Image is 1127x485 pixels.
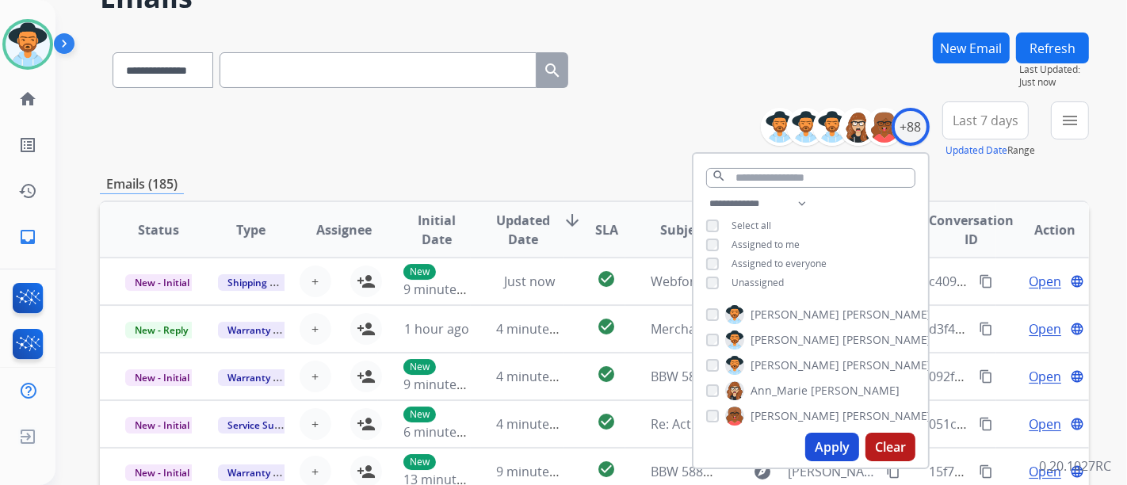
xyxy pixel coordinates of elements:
[946,144,1007,157] button: Updated Date
[842,332,931,348] span: [PERSON_NAME]
[651,368,858,385] span: BBW 588136 - CONTRACT REQUEST
[100,174,184,194] p: Emails (185)
[597,365,616,384] mat-icon: check_circle
[300,361,331,392] button: +
[732,238,800,251] span: Assigned to me
[865,433,915,461] button: Clear
[842,408,931,424] span: [PERSON_NAME]
[312,414,319,433] span: +
[312,462,319,481] span: +
[892,108,930,146] div: +88
[597,460,616,479] mat-icon: check_circle
[403,264,436,280] p: New
[751,357,839,373] span: [PERSON_NAME]
[404,320,469,338] span: 1 hour ago
[403,407,436,422] p: New
[125,322,197,338] span: New - Reply
[651,273,1010,290] span: Webform from [EMAIL_ADDRESS][DOMAIN_NAME] on [DATE]
[929,211,1014,249] span: Conversation ID
[651,463,858,480] span: BBW 588054 - CONTRACT REQUEST
[403,376,488,393] span: 9 minutes ago
[1060,111,1079,130] mat-icon: menu
[125,369,199,386] span: New - Initial
[597,317,616,336] mat-icon: check_circle
[946,143,1035,157] span: Range
[595,220,618,239] span: SLA
[979,322,993,336] mat-icon: content_copy
[732,276,784,289] span: Unassigned
[979,464,993,479] mat-icon: content_copy
[1029,319,1061,338] span: Open
[125,464,199,481] span: New - Initial
[933,32,1010,63] button: New Email
[18,181,37,200] mat-icon: history
[979,417,993,431] mat-icon: content_copy
[312,367,319,386] span: +
[237,220,266,239] span: Type
[312,272,319,291] span: +
[316,220,372,239] span: Assignee
[218,274,327,291] span: Shipping Protection
[218,322,300,338] span: Warranty Ops
[1070,417,1084,431] mat-icon: language
[138,220,179,239] span: Status
[842,307,931,323] span: [PERSON_NAME]
[979,274,993,288] mat-icon: content_copy
[1029,414,1061,433] span: Open
[732,257,827,270] span: Assigned to everyone
[218,369,300,386] span: Warranty Ops
[1070,369,1084,384] mat-icon: language
[357,319,376,338] mat-icon: person_add
[1016,32,1089,63] button: Refresh
[403,281,488,298] span: 9 minutes ago
[357,272,376,291] mat-icon: person_add
[751,307,839,323] span: [PERSON_NAME]
[496,211,550,249] span: Updated Date
[563,211,582,230] mat-icon: arrow_downward
[1070,322,1084,336] mat-icon: language
[597,412,616,431] mat-icon: check_circle
[942,101,1029,139] button: Last 7 days
[753,462,772,481] mat-icon: explore
[660,220,707,239] span: Subject
[18,227,37,246] mat-icon: inbox
[403,423,488,441] span: 6 minutes ago
[651,320,965,338] span: Merchant Escalation Notification for Request 659289
[357,414,376,433] mat-icon: person_add
[712,169,726,183] mat-icon: search
[979,369,993,384] mat-icon: content_copy
[18,136,37,155] mat-icon: list_alt
[1019,76,1089,89] span: Just now
[496,368,581,385] span: 4 minutes ago
[597,269,616,288] mat-icon: check_circle
[300,265,331,297] button: +
[18,90,37,109] mat-icon: home
[842,357,931,373] span: [PERSON_NAME]
[300,408,331,440] button: +
[811,383,900,399] span: [PERSON_NAME]
[1070,274,1084,288] mat-icon: language
[953,117,1018,124] span: Last 7 days
[357,367,376,386] mat-icon: person_add
[805,433,859,461] button: Apply
[125,417,199,433] span: New - Initial
[996,202,1089,258] th: Action
[1029,462,1061,481] span: Open
[732,219,771,232] span: Select all
[1029,272,1061,291] span: Open
[496,463,581,480] span: 9 minutes ago
[1039,456,1111,475] p: 0.20.1027RC
[403,211,470,249] span: Initial Date
[886,464,900,479] mat-icon: content_copy
[125,274,199,291] span: New - Initial
[312,319,319,338] span: +
[751,383,808,399] span: Ann_Marie
[403,359,436,375] p: New
[504,273,555,290] span: Just now
[300,313,331,345] button: +
[6,22,50,67] img: avatar
[218,417,308,433] span: Service Support
[403,454,436,470] p: New
[788,462,877,481] span: [PERSON_NAME][EMAIL_ADDRESS][DOMAIN_NAME]
[496,320,581,338] span: 4 minutes ago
